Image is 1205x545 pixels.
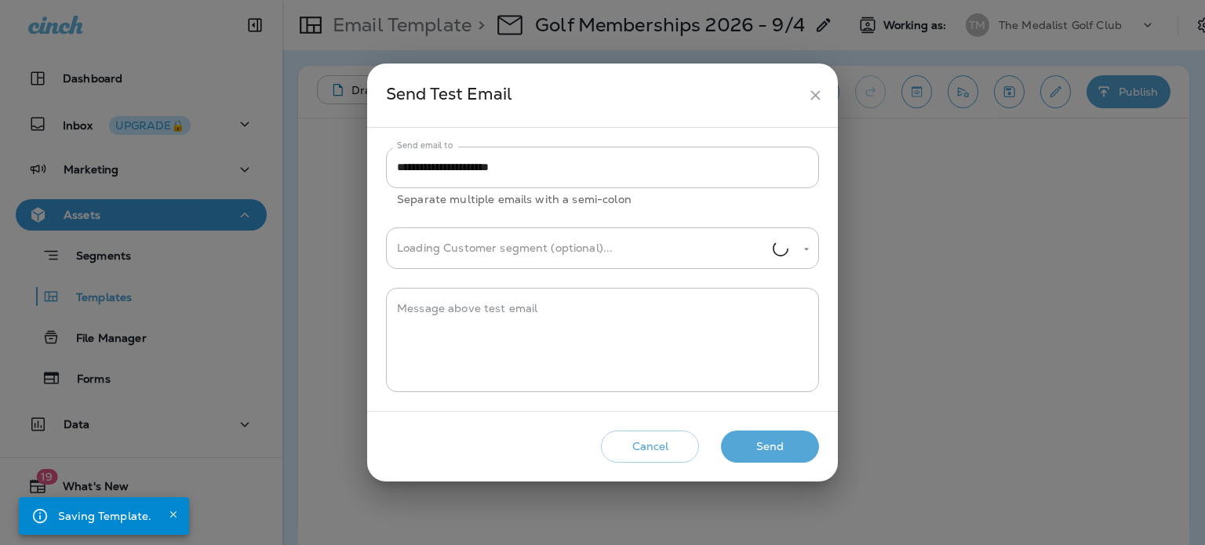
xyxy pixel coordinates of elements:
button: Close [164,505,183,524]
p: Separate multiple emails with a semi-colon [397,191,808,209]
button: Open [799,242,814,256]
button: Cancel [601,431,699,463]
button: close [801,81,830,110]
div: Send Test Email [386,81,801,110]
button: Send [721,431,819,463]
div: Saving Template. [58,502,151,530]
label: Send email to [397,140,453,151]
